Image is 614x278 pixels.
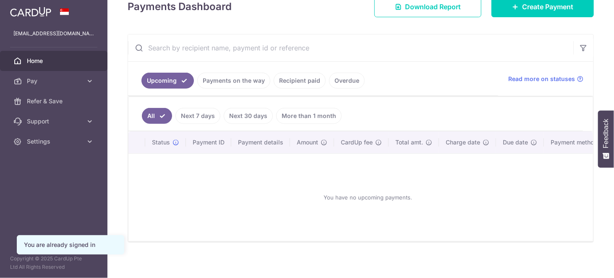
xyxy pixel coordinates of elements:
[224,108,273,124] a: Next 30 days
[138,160,598,234] div: You have no upcoming payments.
[27,57,82,65] span: Home
[341,138,373,147] span: CardUp fee
[141,73,194,89] a: Upcoming
[27,97,82,105] span: Refer & Save
[508,75,575,83] span: Read more on statuses
[13,29,94,38] p: [EMAIL_ADDRESS][DOMAIN_NAME]
[27,117,82,126] span: Support
[503,138,528,147] span: Due date
[175,108,220,124] a: Next 7 days
[274,73,326,89] a: Recipient paid
[27,137,82,146] span: Settings
[446,138,480,147] span: Charge date
[186,131,231,153] th: Payment ID
[142,108,172,124] a: All
[128,34,573,61] input: Search by recipient name, payment id or reference
[508,75,583,83] a: Read more on statuses
[27,77,82,85] span: Pay
[405,2,461,12] span: Download Report
[276,108,342,124] a: More than 1 month
[522,2,573,12] span: Create Payment
[598,110,614,168] button: Feedback - Show survey
[544,131,608,153] th: Payment method
[197,73,270,89] a: Payments on the way
[10,7,51,17] img: CardUp
[24,241,117,249] div: You are already signed in
[231,131,290,153] th: Payment details
[19,6,36,13] span: Help
[602,119,610,148] span: Feedback
[395,138,423,147] span: Total amt.
[297,138,318,147] span: Amount
[329,73,365,89] a: Overdue
[152,138,170,147] span: Status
